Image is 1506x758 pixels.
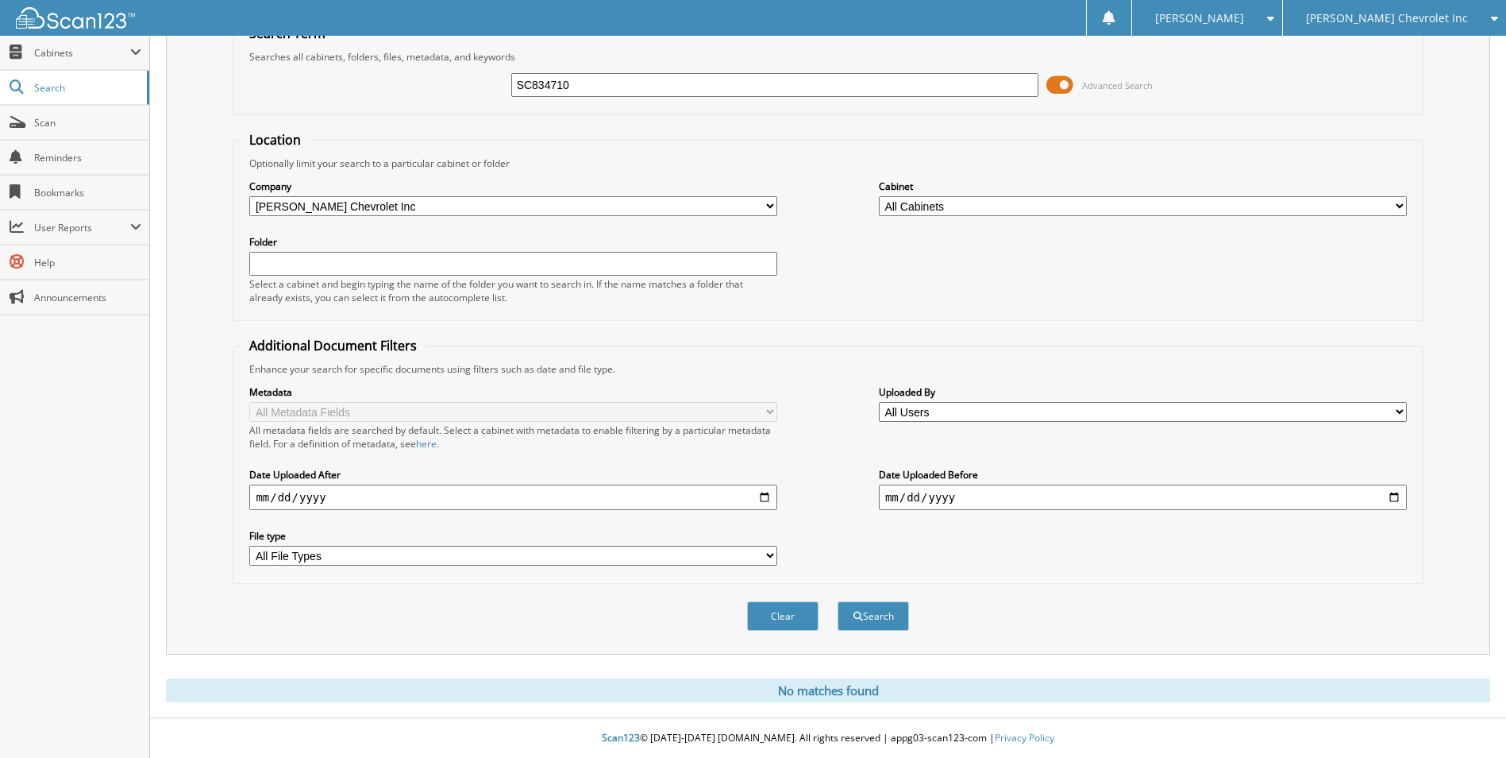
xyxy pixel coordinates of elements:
label: Folder [249,235,777,249]
span: [PERSON_NAME] [1155,14,1244,23]
span: Announcements [34,291,141,304]
label: Cabinet [879,180,1407,193]
label: File type [249,529,777,543]
button: Clear [747,601,818,631]
img: scan123-logo-white.svg [16,7,135,29]
input: start [249,485,777,510]
a: Privacy Policy [995,731,1054,744]
div: All metadata fields are searched by default. Select a cabinet with metadata to enable filtering b... [249,423,777,451]
label: Uploaded By [879,385,1407,399]
span: Advanced Search [1082,79,1153,91]
label: Company [249,180,777,193]
div: No matches found [166,679,1490,702]
span: Search [34,81,139,95]
span: Reminders [34,151,141,164]
div: Select a cabinet and begin typing the name of the folder you want to search in. If the name match... [249,277,777,304]
div: © [DATE]-[DATE] [DOMAIN_NAME]. All rights reserved | appg03-scan123-com | [150,719,1506,758]
label: Date Uploaded Before [879,468,1407,481]
input: end [879,485,1407,510]
legend: Additional Document Filters [241,337,425,354]
div: Searches all cabinets, folders, files, metadata, and keywords [241,50,1414,64]
span: User Reports [34,221,130,234]
span: Help [34,256,141,269]
span: [PERSON_NAME] Chevrolet Inc [1306,14,1468,23]
div: Optionally limit your search to a particular cabinet or folder [241,157,1414,170]
legend: Location [241,131,309,149]
button: Search [838,601,909,631]
label: Date Uploaded After [249,468,777,481]
span: Cabinets [34,46,130,60]
a: here [416,437,437,451]
span: Scan123 [602,731,640,744]
div: Enhance your search for specific documents using filters such as date and file type. [241,362,1414,376]
label: Metadata [249,385,777,399]
span: Bookmarks [34,186,141,199]
iframe: Chat Widget [1427,682,1506,758]
span: Scan [34,116,141,130]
